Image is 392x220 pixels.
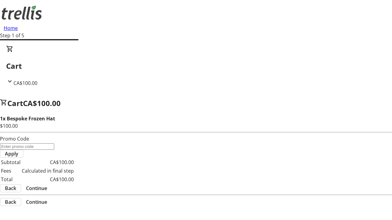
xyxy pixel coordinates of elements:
[23,98,61,108] span: CA$100.00
[1,158,21,166] td: Subtotal
[21,185,52,192] button: Continue
[5,185,16,192] span: Back
[21,158,74,166] td: CA$100.00
[5,198,16,206] span: Back
[21,198,52,206] button: Continue
[1,175,21,183] td: Total
[5,150,18,157] span: Apply
[26,198,47,206] span: Continue
[6,61,386,71] h2: Cart
[26,185,47,192] span: Continue
[21,167,74,175] td: Calculated in final step
[6,45,386,87] div: CartCA$100.00
[1,167,21,175] td: Fees
[13,80,37,86] span: CA$100.00
[21,175,74,183] td: CA$100.00
[7,98,23,108] span: Cart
